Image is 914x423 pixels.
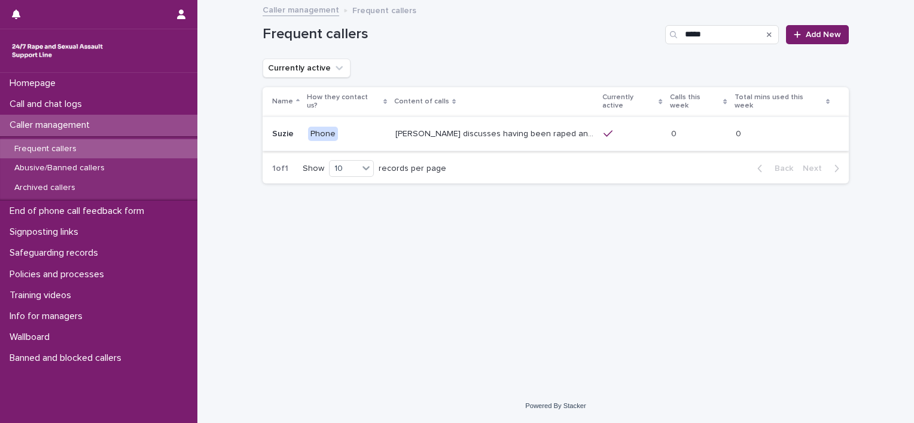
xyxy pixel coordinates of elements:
[5,163,114,173] p: Abusive/Banned callers
[736,127,744,139] p: 0
[525,402,586,409] a: Powered By Stacker
[5,226,88,238] p: Signposting links
[263,154,298,183] p: 1 of 1
[5,119,99,131] p: Caller management
[5,269,114,280] p: Policies and processes
[395,127,596,139] p: Suzie discusses having been raped and sexually assaulted twice by a man who she was caring for. T...
[10,39,105,63] img: rhQMoQhaT3yELyF149Cw
[5,332,59,343] p: Wallboard
[602,91,656,113] p: Currently active
[263,117,849,151] tr: SuzieSuzie Phone[PERSON_NAME] discusses having been raped and sexually assaulted twice by a man w...
[767,164,793,173] span: Back
[272,127,296,139] p: Suzie
[806,30,841,39] span: Add New
[786,25,849,44] a: Add New
[272,95,293,108] p: Name
[671,127,679,139] p: 0
[5,290,81,301] p: Training videos
[5,247,108,259] p: Safeguarding records
[263,59,351,78] button: Currently active
[263,2,339,16] a: Caller management
[303,164,324,174] p: Show
[798,163,849,174] button: Next
[803,164,829,173] span: Next
[735,91,823,113] p: Total mins used this week
[670,91,721,113] p: Calls this week
[379,164,446,174] p: records per page
[665,25,779,44] input: Search
[5,206,154,217] p: End of phone call feedback form
[5,352,131,364] p: Banned and blocked callers
[5,144,86,154] p: Frequent callers
[308,127,338,142] div: Phone
[5,311,92,322] p: Info for managers
[5,78,65,89] p: Homepage
[5,183,85,193] p: Archived callers
[394,95,449,108] p: Content of calls
[748,163,798,174] button: Back
[5,99,92,110] p: Call and chat logs
[263,26,660,43] h1: Frequent callers
[330,163,358,175] div: 10
[307,91,380,113] p: How they contact us?
[352,3,416,16] p: Frequent callers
